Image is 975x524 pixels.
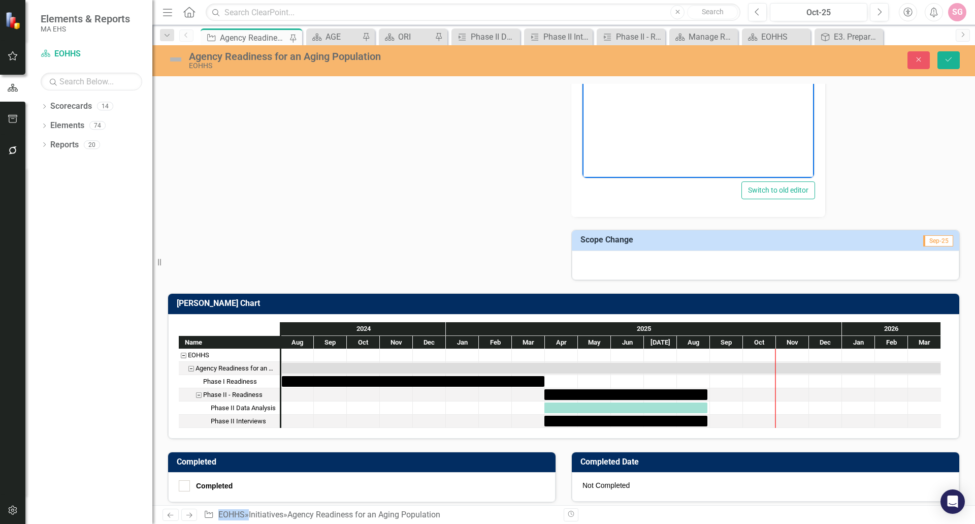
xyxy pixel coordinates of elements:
[287,510,440,519] div: Agency Readiness for an Aging Population
[206,4,740,21] input: Search ClearPoint...
[218,510,245,519] a: EOHHS
[204,509,556,521] div: » »
[544,389,707,400] div: Task: Start date: 2025-03-31 End date: 2025-08-29
[314,336,347,349] div: Sep
[398,30,432,43] div: ORI
[5,11,23,29] img: ClearPoint Strategy
[347,336,380,349] div: Oct
[203,375,257,388] div: Phase I Readiness
[644,336,677,349] div: Jul
[776,336,809,349] div: Nov
[84,140,100,149] div: 20
[580,457,954,467] h3: Completed Date
[179,388,280,402] div: Phase II - Readiness
[834,30,881,43] div: E3. Prepare for an Aging MA Population
[281,336,314,349] div: Aug
[309,30,360,43] a: AGE
[89,121,106,130] div: 74
[809,336,842,349] div: Dec
[211,415,266,428] div: Phase II Interviews
[50,139,79,151] a: Reports
[940,489,965,514] div: Open Intercom Messenger
[770,3,867,21] button: Oct-25
[616,30,663,43] div: Phase II - Readiness
[948,3,966,21] button: SG
[908,336,941,349] div: Mar
[203,388,263,402] div: Phase II - Readiness
[545,336,578,349] div: Apr
[188,349,209,362] div: EOHHS
[282,376,544,387] div: Task: Start date: 2024-08-01 End date: 2025-03-31
[179,415,280,428] div: Phase II Interviews
[168,51,184,68] img: Not Defined
[50,120,84,132] a: Elements
[446,336,479,349] div: Jan
[281,322,446,335] div: 2024
[761,30,808,43] div: EOHHS
[326,30,360,43] div: AGE
[41,25,130,33] small: MA EHS
[611,336,644,349] div: Jun
[41,48,142,60] a: EOHHS
[413,336,446,349] div: Dec
[196,362,277,375] div: Agency Readiness for an Aging Population
[702,8,724,16] span: Search
[875,336,908,349] div: Feb
[479,336,512,349] div: Feb
[572,472,959,502] div: Not Completed
[50,101,92,112] a: Scorecards
[179,402,280,415] div: Phase II Data Analysis
[179,362,280,375] div: Agency Readiness for an Aging Population
[446,322,842,335] div: 2025
[687,5,738,19] button: Search
[710,336,743,349] div: Sep
[773,7,864,19] div: Oct-25
[179,349,280,362] div: EOHHS
[471,30,517,43] div: Phase II Data Analysis
[544,416,707,426] div: Task: Start date: 2025-03-31 End date: 2025-08-29
[512,336,545,349] div: Mar
[527,30,590,43] a: Phase II Interviews
[282,363,940,374] div: Task: Start date: 2024-08-01 End date: 2026-03-31
[580,235,816,244] h3: Scope Change
[677,336,710,349] div: Aug
[179,336,280,349] div: Name
[177,299,954,308] h3: [PERSON_NAME] Chart
[179,349,280,362] div: Task: EOHHS Start date: 2024-08-01 End date: 2024-08-02
[179,402,280,415] div: Task: Start date: 2025-03-31 End date: 2025-08-29
[41,73,142,90] input: Search Below...
[179,388,280,402] div: Task: Start date: 2025-03-31 End date: 2025-08-29
[380,336,413,349] div: Nov
[41,13,130,25] span: Elements & Reports
[189,51,612,62] div: Agency Readiness for an Aging Population
[543,30,590,43] div: Phase II Interviews
[578,336,611,349] div: May
[179,415,280,428] div: Task: Start date: 2025-03-31 End date: 2025-08-29
[544,403,707,413] div: Task: Start date: 2025-03-31 End date: 2025-08-29
[582,1,814,178] iframe: Rich Text Area
[842,336,875,349] div: Jan
[817,30,881,43] a: E3. Prepare for an Aging MA Population
[381,30,432,43] a: ORI
[454,30,517,43] a: Phase II Data Analysis
[599,30,663,43] a: Phase II - Readiness
[177,457,550,467] h3: Completed
[741,181,815,199] button: Switch to old editor
[249,510,283,519] a: Initiatives
[842,322,941,335] div: 2026
[743,336,776,349] div: Oct
[211,402,276,415] div: Phase II Data Analysis
[189,62,612,70] div: EOHHS
[179,375,280,388] div: Phase I Readiness
[97,102,113,111] div: 14
[689,30,735,43] div: Manage Reports
[220,32,287,44] div: Agency Readiness for an Aging Population
[672,30,735,43] a: Manage Reports
[923,235,953,246] span: Sep-25
[744,30,808,43] a: EOHHS
[179,362,280,375] div: Task: Start date: 2024-08-01 End date: 2026-03-31
[179,375,280,388] div: Task: Start date: 2024-08-01 End date: 2025-03-31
